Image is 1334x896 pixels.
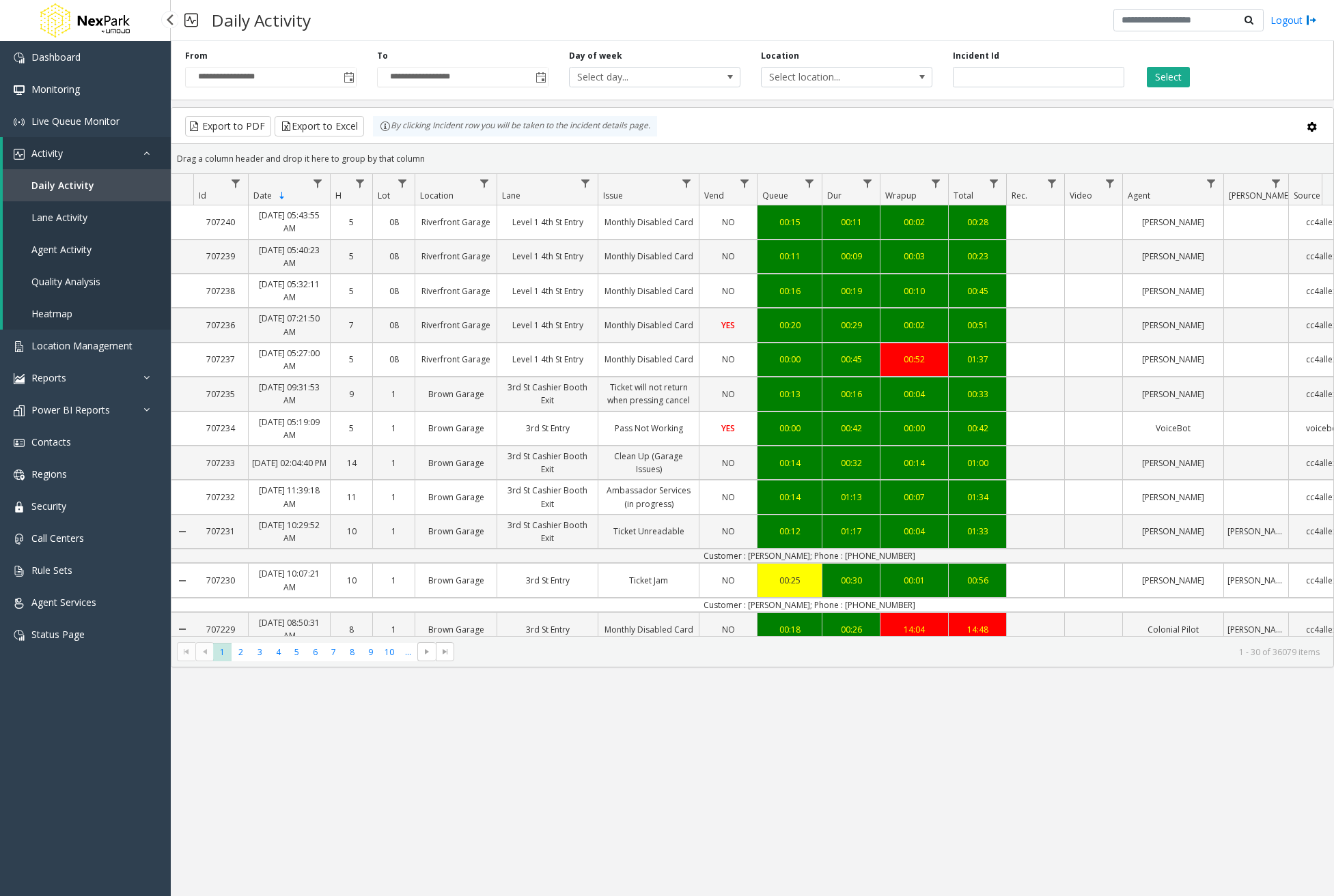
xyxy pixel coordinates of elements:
[185,116,271,136] button: Export to PDF
[1101,174,1120,192] a: Video Filter Menu
[952,388,1003,401] div: 00:33
[880,315,948,335] a: 00:02
[3,233,171,265] a: Agent Activity
[761,353,818,366] div: 00:00
[249,240,330,273] a: [DATE] 05:40:23 AM
[952,574,1003,587] div: 00:56
[826,388,876,401] div: 00:16
[331,570,372,590] a: 10
[1123,620,1223,639] a: Colonial Pilot
[721,319,735,331] span: YES
[761,491,818,504] div: 00:14
[758,315,822,335] a: 00:20
[699,212,757,232] a: NO
[373,521,415,541] a: 1
[761,525,818,538] div: 00:12
[193,453,248,473] a: 707233
[598,349,699,369] a: Monthly Disabled Card
[880,246,948,266] a: 00:03
[758,487,822,507] a: 00:14
[758,418,822,438] a: 00:00
[1123,521,1223,541] a: [PERSON_NAME]
[722,388,735,400] span: NO
[249,480,330,513] a: [DATE] 11:39:18 AM
[14,373,25,384] img: 'icon'
[193,570,248,590] a: 707230
[761,388,818,401] div: 00:13
[193,487,248,507] a: 707232
[331,620,372,639] a: 8
[1043,174,1061,192] a: Rec. Filter Menu
[184,3,198,37] img: pageIcon
[331,315,372,335] a: 7
[801,174,819,192] a: Queue Filter Menu
[822,246,880,266] a: 00:09
[1224,570,1288,590] a: [PERSON_NAME]
[31,532,84,545] span: Call Centers
[822,281,880,301] a: 00:19
[822,384,880,404] a: 00:16
[699,570,757,590] a: NO
[762,68,898,87] span: Select location...
[598,446,699,479] a: Clean Up (Garage Issues)
[761,250,818,263] div: 00:11
[171,510,193,553] a: Collapse Details
[377,50,388,62] label: To
[171,607,193,651] a: Collapse Details
[497,515,598,548] a: 3rd St Cashier Booth Exit
[31,243,92,256] span: Agent Activity
[884,574,945,587] div: 00:01
[415,487,497,507] a: Brown Garage
[275,116,364,136] button: Export to Excel
[533,68,548,87] span: Toggle popup
[822,315,880,335] a: 00:29
[826,457,876,469] div: 00:32
[758,521,822,541] a: 00:12
[331,487,372,507] a: 11
[884,353,945,366] div: 00:52
[699,281,757,301] a: NO
[699,246,757,266] a: NO
[761,319,818,332] div: 00:20
[699,487,757,507] a: NO
[985,174,1003,192] a: Total Filter Menu
[331,418,372,438] a: 5
[14,149,25,160] img: 'icon'
[193,246,248,266] a: 707239
[249,377,330,410] a: [DATE] 09:31:53 AM
[1224,620,1288,639] a: [PERSON_NAME]
[699,620,757,639] a: NO
[249,453,330,473] a: [DATE] 02:04:40 PM
[761,457,818,469] div: 00:14
[952,353,1003,366] div: 01:37
[1123,384,1223,404] a: [PERSON_NAME]
[31,275,100,288] span: Quality Analysis
[193,620,248,639] a: 707229
[598,480,699,513] a: Ambassador Services (in progress)
[193,281,248,301] a: 707238
[952,285,1003,298] div: 00:45
[331,453,372,473] a: 14
[949,570,1006,590] a: 00:56
[31,339,133,352] span: Location Management
[373,246,415,266] a: 08
[826,422,876,435] div: 00:42
[598,570,699,590] a: Ticket Jam
[331,384,372,404] a: 9
[952,216,1003,229] div: 00:28
[14,85,25,96] img: 'icon'
[884,250,945,263] div: 00:03
[249,613,330,646] a: [DATE] 08:50:31 AM
[822,418,880,438] a: 00:42
[1147,67,1190,87] button: Select
[31,500,66,512] span: Security
[927,174,945,192] a: Wrapup Filter Menu
[415,521,497,541] a: Brown Garage
[880,521,948,541] a: 00:04
[193,521,248,541] a: 707231
[373,453,415,473] a: 1
[415,246,497,266] a: Riverfront Garage
[1123,418,1223,438] a: VoiceBot
[1306,13,1317,27] img: logout
[497,620,598,639] a: 3rd St Entry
